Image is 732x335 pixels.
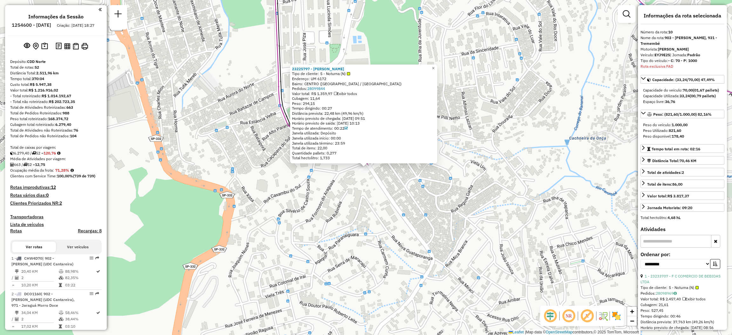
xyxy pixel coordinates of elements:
span: Ocupação média da frota: [10,168,54,173]
div: Total de Pedidos não Roteirizados: [10,133,102,139]
div: Total hectolitro: [640,215,724,221]
strong: R$ 1.216.916,02 [29,88,58,92]
strong: 4,68 hL [668,215,681,220]
div: Peso disponível: [643,133,722,139]
span: Exibir rótulo [579,308,595,324]
em: Opções [90,256,93,260]
strong: CDD Norte [27,59,46,64]
strong: (739 de 739) [73,174,95,178]
div: Endereço: UM 6172 [292,76,435,81]
h4: Transportadoras [10,214,102,220]
span: Ocultar deslocamento [543,308,558,324]
span: Peso: 294,15 [292,101,315,106]
div: Total hectolitro: 1,733 [292,155,435,161]
i: Distância Total [15,270,19,273]
a: Peso: (821,60/1.000,00) 82,16% [640,110,724,118]
td: 20,40 KM [21,268,58,275]
a: Zoom out [627,316,637,326]
div: Valor total: [10,87,102,93]
button: Centralizar mapa no depósito ou ponto de apoio [31,41,40,51]
span: Capacidade: (33,24/70,00) 47,49% [652,77,715,82]
a: Total de itens:86,00 [640,180,724,188]
a: Com service time [344,126,348,131]
i: Total de Atividades [15,317,19,321]
td: 17,02 KM [21,323,58,330]
div: Distância prevista: 37,763 km (49,26 km/h) [640,319,724,325]
a: Distância Total:70,46 KM [640,156,724,165]
a: Jornada Motorista: 09:20 [640,203,724,212]
strong: 370:04 [32,76,44,81]
h4: Informações da rota selecionada [640,13,724,19]
td: / [11,316,15,322]
i: Total de Atividades [15,276,19,280]
strong: 1.000,00 [672,122,688,127]
button: Imprimir Rotas [80,42,89,51]
em: Opções [90,292,93,296]
strong: 6.279,40 [55,122,71,127]
h4: Rotas [10,228,22,234]
strong: 104 [70,133,77,138]
div: Capacidade: (33,24/70,00) 47,49% [640,85,724,107]
a: Leaflet [509,330,524,334]
td: 03:10 [65,323,96,330]
div: Total de Pedidos Roteirizados: [10,110,102,116]
strong: R$ 5.947,38 [30,82,51,87]
td: 2 [21,316,58,322]
button: Ver veículos [56,242,100,252]
strong: 0 [46,192,49,198]
div: Veículo: [640,52,724,58]
div: Motorista: [640,46,724,52]
div: Valor total: R$ 2.457,40 [640,296,724,302]
span: Total de atividades: [647,170,684,175]
strong: 168.374,72 [48,116,68,121]
span: Peso: 527,45 [640,308,663,313]
button: Ordem crescente [710,259,720,269]
h4: Rotas vários dias: [10,193,102,198]
strong: 86,00 [672,182,682,187]
td: 38,44% [65,316,96,322]
div: Tipo de cliente: [640,285,724,291]
div: Pedidos: [292,86,435,91]
i: % de utilização do peso [59,270,64,273]
span: 5 - Noturna (N) [320,71,350,76]
span: | 902 - [PERSON_NAME] (UDC Cantareira), 971 - Jaraguá Morro Doce [11,291,75,308]
i: % de utilização da cubagem [59,317,64,321]
strong: EYJ9E25 [654,52,670,57]
div: Horário previsto de chegada: [DATE] 09:51 [292,116,435,121]
div: Nome da rota: [640,35,724,46]
button: Painel de Sugestão [40,41,49,51]
a: Valor total:R$ 3.817,37 [640,191,724,200]
span: | Jornada: [670,52,700,57]
div: Janela utilizada: Depósito [292,131,435,136]
div: Custo total: [10,82,102,87]
strong: 10 [668,30,673,34]
a: Close popup [430,65,437,72]
td: 10,20 KM [21,282,58,288]
a: Exibir filtros [620,8,633,20]
span: − [630,317,634,325]
em: Média calculada utilizando a maior ocupação (%Peso ou %Cubagem) de cada rota da sessão. Rotas cro... [71,168,74,172]
i: Meta Caixas/viagem: 157,50 Diferença: -36,74 [57,151,60,155]
td: 34,04 KM [21,310,58,316]
div: Cubagem total roteirizado: [10,122,102,127]
a: Clique aqui para minimizar o painel [98,6,102,13]
div: Total de itens: 22,00 [292,146,435,151]
strong: 71,28% [55,168,69,173]
div: Horário previsto de chegada: [DATE] 08:56 [640,325,724,331]
i: Total de rotas [23,163,27,167]
td: 58,46% [65,310,96,316]
span: Cubagem: 11,64 [292,96,320,101]
strong: 2.511,96 km [36,71,59,75]
a: Capacidade: (33,24/70,00) 47,49% [640,75,724,84]
div: Tipo de cliente: [292,71,435,76]
div: Map data © contributors,© 2025 TomTom, Microsoft [507,330,640,335]
div: Média de Atividades por viagem: [10,156,102,162]
h4: Lista de veículos [10,222,102,227]
div: Capacidade do veículo: [643,87,722,93]
span: | [525,330,526,334]
i: Rota otimizada [96,311,100,315]
div: Janela utilizada término: 23:59 [292,141,435,146]
a: 23225797 - [PERSON_NAME] [292,66,344,71]
a: 28098969 [656,291,677,296]
span: × [432,65,435,71]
